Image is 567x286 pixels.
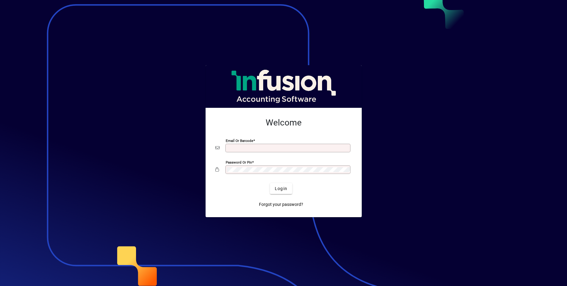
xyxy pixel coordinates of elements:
[215,118,352,128] h2: Welcome
[259,201,303,208] span: Forgot your password?
[226,139,253,143] mat-label: Email or Barcode
[275,185,287,192] span: Login
[270,183,292,194] button: Login
[257,199,306,210] a: Forgot your password?
[226,160,252,164] mat-label: Password or Pin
